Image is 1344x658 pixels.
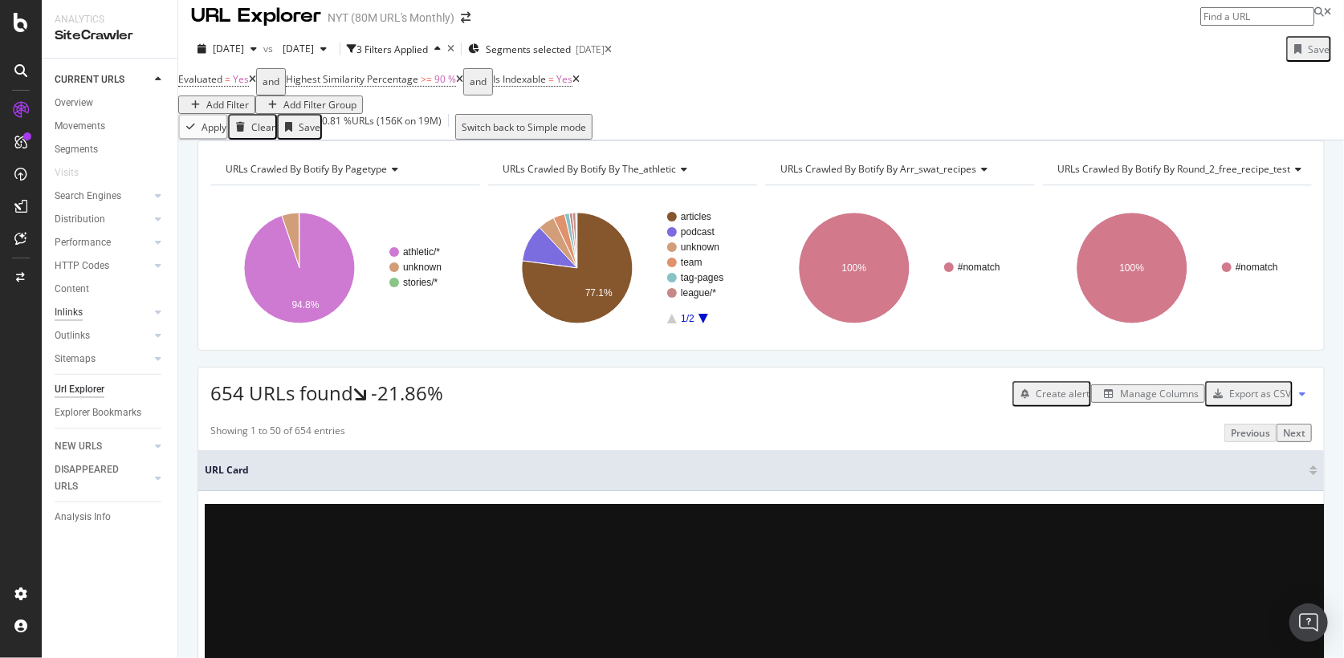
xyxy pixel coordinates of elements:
[55,281,89,298] div: Content
[283,98,356,112] div: Add Filter Group
[681,273,723,284] text: tag-pages
[205,463,1305,477] span: URL Card
[55,141,166,158] a: Segments
[556,72,572,86] span: Yes
[55,404,141,421] div: Explorer Bookmarks
[1283,426,1305,440] div: Next
[299,120,320,134] div: Save
[55,211,150,228] a: Distribution
[1055,156,1315,182] h4: URLs Crawled By Botify By round_2_free_recipe_test
[291,299,319,311] text: 94.8%
[55,304,83,321] div: Inlinks
[1236,262,1278,274] text: #nomatch
[276,42,314,55] span: 2025 Aug. 4th
[493,72,546,86] span: Is Indexable
[233,72,249,86] span: Yes
[462,120,586,134] div: Switch back to Simple mode
[178,72,222,86] span: Evaluated
[55,95,93,112] div: Overview
[1119,263,1144,274] text: 100%
[1205,381,1293,407] button: Export as CSV
[256,68,286,95] button: and
[55,461,150,495] a: DISAPPEARED URLS
[55,211,105,228] div: Distribution
[958,262,1000,274] text: #nomatch
[55,404,166,421] a: Explorer Bookmarks
[681,314,694,325] text: 1/2
[55,304,150,321] a: Inlinks
[1091,384,1205,403] button: Manage Columns
[780,162,976,176] span: URLs Crawled By Botify By arr_swat_recipes
[55,461,136,495] div: DISAPPEARED URLS
[55,188,121,205] div: Search Engines
[55,164,79,181] div: Visits
[434,72,456,86] span: 90 %
[55,234,150,251] a: Performance
[191,36,263,62] button: [DATE]
[1120,387,1199,400] div: Manage Columns
[470,71,487,93] div: and
[55,258,109,274] div: HTTP Codes
[55,71,150,88] a: CURRENT URLS
[55,327,150,344] a: Outlinks
[681,212,711,223] text: articles
[213,42,244,55] span: 2025 Sep. 1st
[276,36,333,62] button: [DATE]
[206,98,249,112] div: Add Filter
[55,258,150,274] a: HTTP Codes
[55,381,166,398] a: Url Explorer
[461,12,470,23] div: arrow-right-arrow-left
[210,380,353,407] span: 654 URLs found
[1224,424,1277,442] button: Previous
[55,164,95,181] a: Visits
[503,162,677,176] span: URLs Crawled By Botify By the_athletic
[55,351,96,368] div: Sitemaps
[55,26,165,45] div: SiteCrawler
[347,36,447,62] button: 3 Filters Applied
[210,424,345,442] div: Showing 1 to 50 of 654 entries
[277,114,322,140] button: Save
[681,242,719,254] text: unknown
[228,114,277,140] button: Clear
[55,438,102,455] div: NEW URLS
[210,198,480,338] svg: A chart.
[1229,387,1291,400] div: Export as CSV
[548,72,554,86] span: =
[55,509,111,526] div: Analysis Info
[263,42,276,55] span: vs
[55,281,166,298] a: Content
[55,13,165,26] div: Analytics
[681,288,716,299] text: league/*
[371,380,443,407] div: -21.86%
[681,258,703,269] text: team
[765,198,1035,338] svg: A chart.
[55,118,105,135] div: Movements
[1200,7,1314,26] input: Find a URL
[681,227,715,238] text: podcast
[455,114,593,140] button: Switch back to Simple mode
[1277,424,1312,442] button: Next
[222,156,466,182] h4: URLs Crawled By Botify By pagetype
[403,262,442,274] text: unknown
[55,71,124,88] div: CURRENT URLS
[55,188,150,205] a: Search Engines
[1043,198,1313,338] svg: A chart.
[191,2,321,30] div: URL Explorer
[584,287,612,299] text: 77.1%
[488,198,758,338] div: A chart.
[226,162,387,176] span: URLs Crawled By Botify By pagetype
[202,120,226,134] div: Apply
[178,95,255,114] button: Add Filter
[55,351,150,368] a: Sitemaps
[1012,381,1091,407] button: Create alert
[576,43,605,56] div: [DATE]
[403,247,440,258] text: athletic/*
[1058,162,1291,176] span: URLs Crawled By Botify By round_2_free_recipe_test
[225,72,230,86] span: =
[777,156,1020,182] h4: URLs Crawled By Botify By arr_swat_recipes
[842,263,867,274] text: 100%
[421,72,432,86] span: >=
[286,72,418,86] span: Highest Similarity Percentage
